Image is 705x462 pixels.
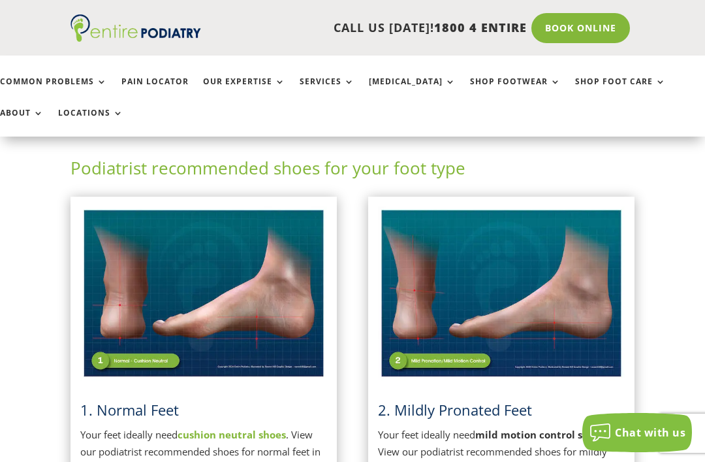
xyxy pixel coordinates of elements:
p: CALL US [DATE]! [201,20,527,37]
a: Book Online [531,13,630,43]
a: 1. Normal Feet [80,400,179,420]
img: Mildly Pronated Feet - View Podiatrist Recommended Mild Motion Control Shoes [378,206,625,381]
a: cushion neutral shoes [178,428,286,441]
button: Chat with us [582,413,692,452]
span: Chat with us [615,425,685,440]
span: 2. Mildly Pronated Feet [378,400,532,420]
h2: Podiatrist recommended shoes for your foot type [70,156,634,186]
a: Locations [58,108,123,137]
a: Services [300,77,354,105]
a: Our Expertise [203,77,285,105]
a: Entire Podiatry [70,31,201,44]
strong: mild motion control shoes [475,428,605,441]
img: Normal Feet - View Podiatrist Recommended Cushion Neutral Shoes [80,206,327,381]
span: 1800 4 ENTIRE [434,20,527,35]
img: logo (1) [70,14,201,42]
a: Shop Foot Care [575,77,666,105]
a: Pain Locator [121,77,189,105]
a: Shop Footwear [470,77,561,105]
a: [MEDICAL_DATA] [369,77,456,105]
